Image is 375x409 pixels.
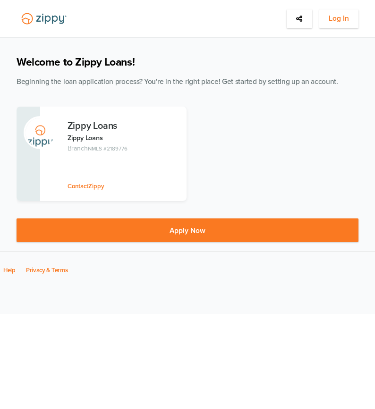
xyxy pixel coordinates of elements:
h1: Welcome to Zippy Loans! [17,56,358,69]
span: NMLS #2189776 [88,145,127,152]
img: Lender Logo [17,9,71,28]
a: Help [3,267,16,274]
span: Beginning the loan application process? You're in the right place! Get started by setting up an a... [17,77,338,86]
a: Privacy & Terms [26,267,68,274]
button: Log In [319,9,358,28]
span: Branch [68,144,88,152]
p: Zippy Loans [68,133,183,143]
span: Log In [329,13,349,25]
h3: Zippy Loans [68,121,183,131]
button: ContactZippy [68,182,104,192]
button: Apply Now [17,218,358,242]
